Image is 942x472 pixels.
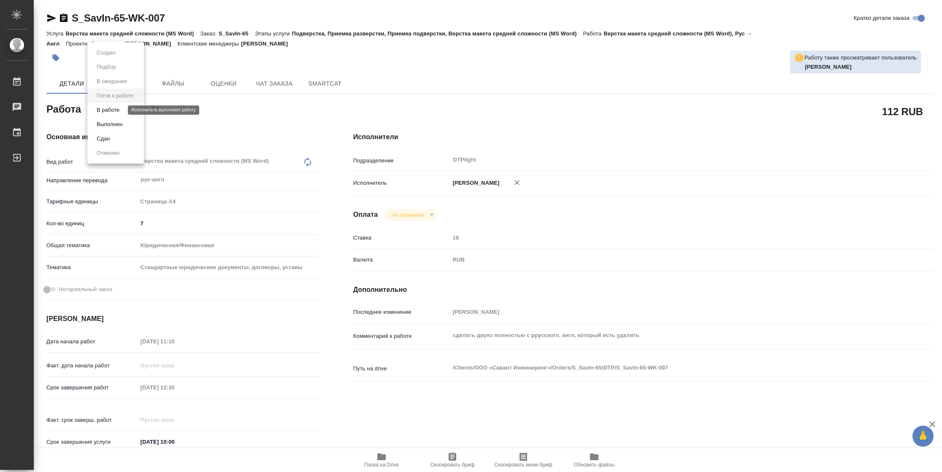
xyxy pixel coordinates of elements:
[94,105,122,115] button: В работе
[94,148,122,158] button: Отменен
[94,77,130,86] button: В ожидании
[94,134,112,143] button: Сдан
[94,62,119,72] button: Подбор
[94,91,136,100] button: Готов к работе
[94,120,125,129] button: Выполнен
[94,48,118,57] button: Создан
